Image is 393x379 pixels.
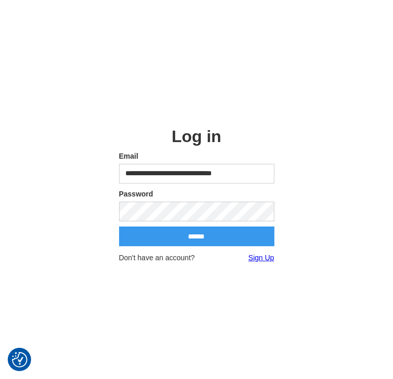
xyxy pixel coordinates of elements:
[119,151,274,161] label: Email
[119,252,195,263] span: Don't have an account?
[119,189,274,199] label: Password
[12,352,27,368] img: Revisit consent button
[119,127,274,146] h2: Log in
[12,352,27,368] button: Consent Preferences
[249,252,274,263] a: Sign Up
